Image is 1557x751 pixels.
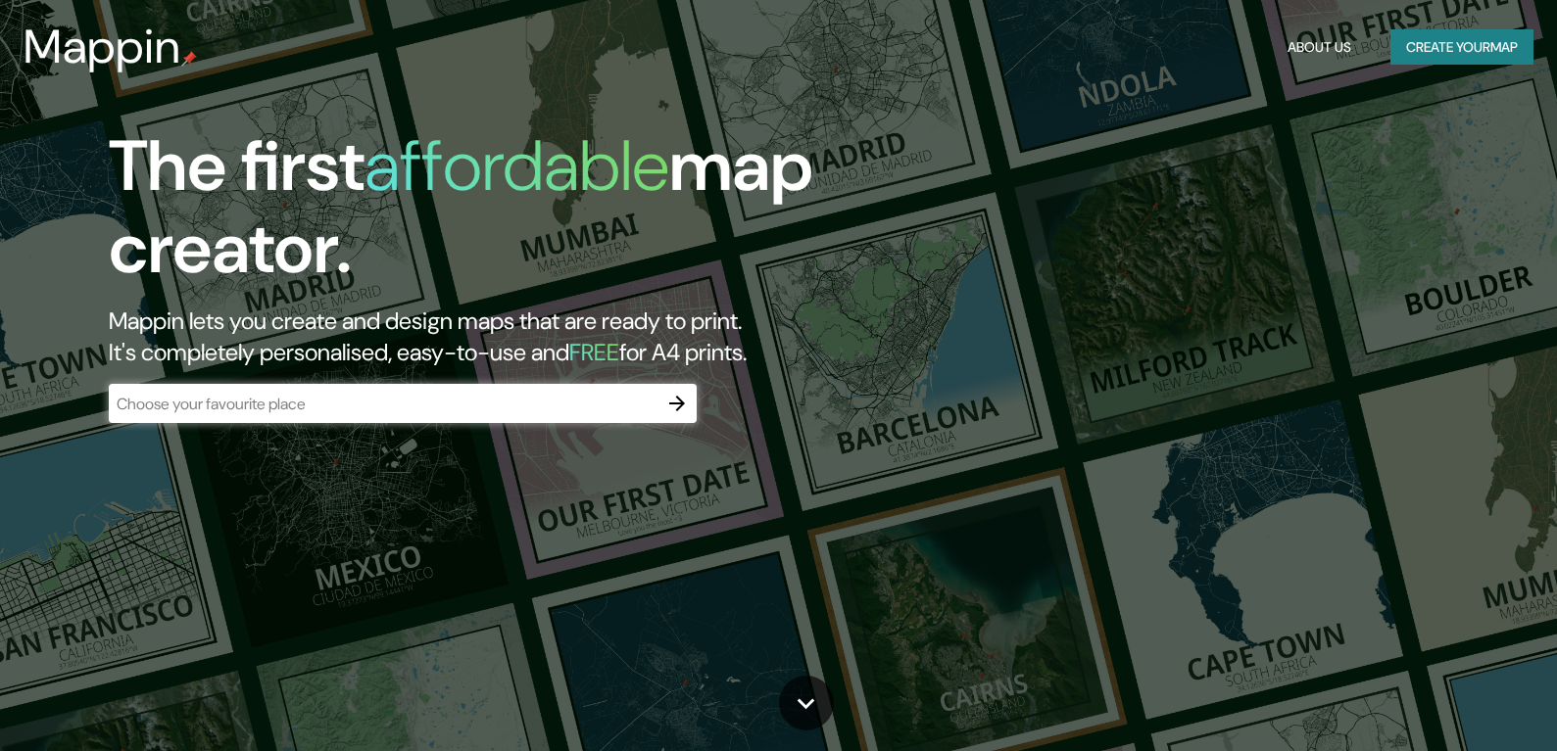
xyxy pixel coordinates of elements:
h2: Mappin lets you create and design maps that are ready to print. It's completely personalised, eas... [109,305,888,368]
button: About Us [1280,29,1359,66]
img: mappin-pin [181,51,197,67]
input: Choose your favourite place [109,393,657,415]
h5: FREE [569,337,619,367]
h1: The first map creator. [109,125,888,305]
button: Create yourmap [1390,29,1533,66]
h3: Mappin [24,20,181,74]
h1: affordable [365,120,669,211]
